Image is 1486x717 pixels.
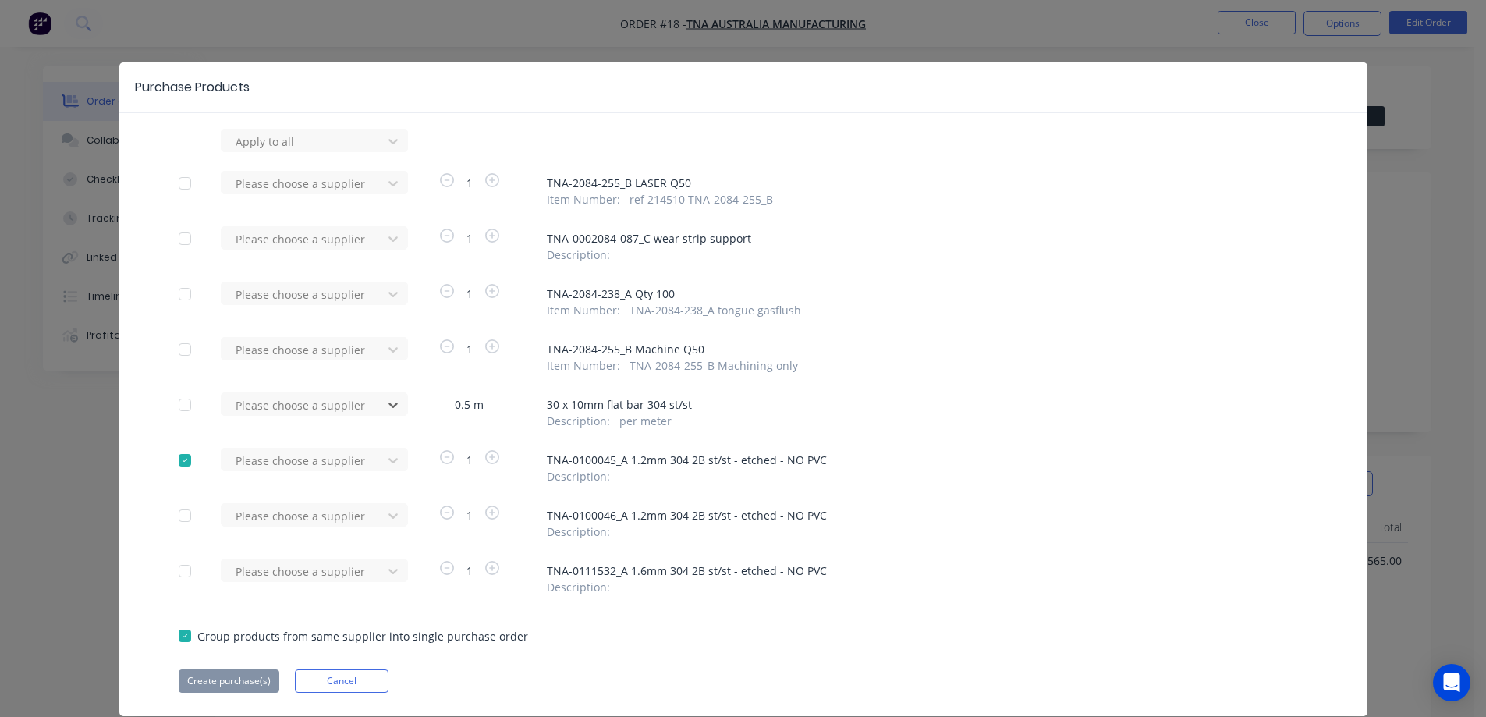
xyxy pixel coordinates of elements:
[547,413,610,429] span: Description :
[547,191,620,208] span: Item Number :
[547,357,620,374] span: Item Number :
[457,286,482,302] span: 1
[619,413,672,429] span: per meter
[457,563,482,579] span: 1
[457,175,482,191] span: 1
[547,507,1308,524] span: TNA-0100046_A 1.2mm 304 2B st/st - etched - NO PVC
[295,669,388,693] button: Cancel
[547,468,610,485] span: Description :
[1433,664,1470,701] div: Open Intercom Messenger
[457,452,482,468] span: 1
[547,452,1308,468] span: TNA-0100045_A 1.2mm 304 2B st/st - etched - NO PVC
[547,247,610,263] span: Description :
[630,357,798,374] span: TNA-2084-255_B Machining only
[630,302,801,318] span: TNA-2084-238_A tongue gasflush
[457,507,482,524] span: 1
[135,78,250,97] div: Purchase Products
[457,230,482,247] span: 1
[547,579,610,595] span: Description :
[547,524,610,540] span: Description :
[445,396,493,413] span: 0.5 m
[547,563,1308,579] span: TNA-0111532_A 1.6mm 304 2B st/st - etched - NO PVC
[547,302,620,318] span: Item Number :
[547,230,1308,247] span: TNA-0002084-087_C wear strip support
[179,669,279,693] button: Create purchase(s)
[630,191,773,208] span: ref 214510 TNA-2084-255_B
[197,628,528,644] span: Group products from same supplier into single purchase order
[457,341,482,357] span: 1
[547,341,1308,357] span: TNA-2084-255_B Machine Q50
[547,286,1308,302] span: TNA-2084-238_A Qty 100
[547,175,1308,191] span: TNA-2084-255_B LASER Q50
[547,396,1308,413] span: 30 x 10mm flat bar 304 st/st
